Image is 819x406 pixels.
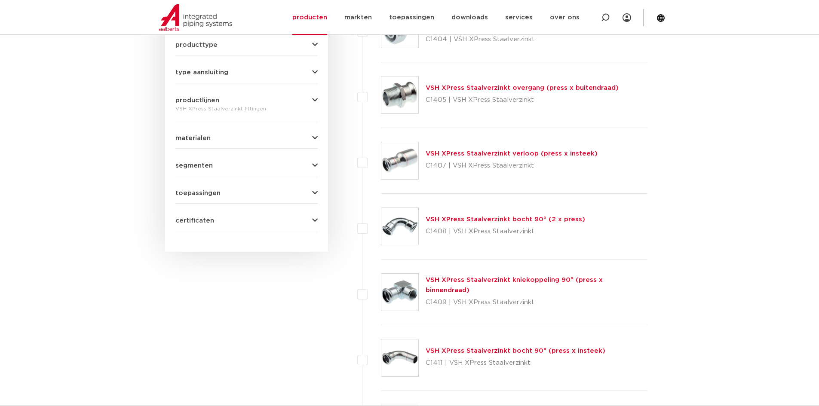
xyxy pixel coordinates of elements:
[175,135,211,141] span: materialen
[175,69,318,76] button: type aansluiting
[381,142,418,179] img: Thumbnail for VSH XPress Staalverzinkt verloop (press x insteek)
[175,135,318,141] button: materialen
[426,348,605,354] a: VSH XPress Staalverzinkt bocht 90° (press x insteek)
[175,97,318,104] button: productlijnen
[426,216,585,223] a: VSH XPress Staalverzinkt bocht 90° (2 x press)
[175,162,213,169] span: segmenten
[426,85,619,91] a: VSH XPress Staalverzinkt overgang (press x buitendraad)
[381,339,418,376] img: Thumbnail for VSH XPress Staalverzinkt bocht 90° (press x insteek)
[175,217,214,224] span: certificaten
[175,190,318,196] button: toepassingen
[426,225,585,238] p: C1408 | VSH XPress Staalverzinkt
[175,42,318,48] button: producttype
[381,274,418,311] img: Thumbnail for VSH XPress Staalverzinkt kniekoppeling 90° (press x binnendraad)
[426,159,598,173] p: C1407 | VSH XPress Staalverzinkt
[175,217,318,224] button: certificaten
[426,150,598,157] a: VSH XPress Staalverzinkt verloop (press x insteek)
[426,296,648,309] p: C1409 | VSH XPress Staalverzinkt
[175,42,218,48] span: producttype
[426,33,648,46] p: C1404 | VSH XPress Staalverzinkt
[175,104,318,114] div: VSH XPress Staalverzinkt fittingen
[175,97,219,104] span: productlijnen
[175,162,318,169] button: segmenten
[381,208,418,245] img: Thumbnail for VSH XPress Staalverzinkt bocht 90° (2 x press)
[426,277,603,293] a: VSH XPress Staalverzinkt kniekoppeling 90° (press x binnendraad)
[381,76,418,113] img: Thumbnail for VSH XPress Staalverzinkt overgang (press x buitendraad)
[175,190,221,196] span: toepassingen
[426,356,605,370] p: C1411 | VSH XPress Staalverzinkt
[426,93,619,107] p: C1405 | VSH XPress Staalverzinkt
[175,69,228,76] span: type aansluiting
